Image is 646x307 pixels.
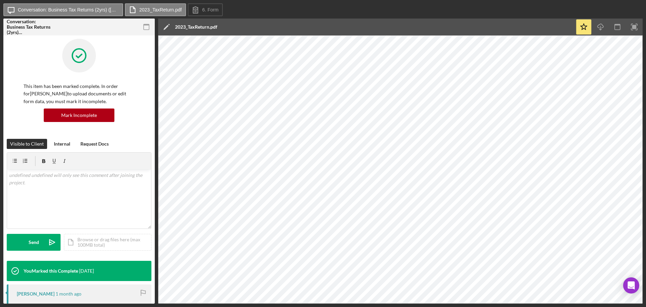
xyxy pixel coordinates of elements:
[56,291,81,297] time: 2025-08-01 00:06
[202,7,218,12] label: 6. Form
[80,139,109,149] div: Request Docs
[10,139,44,149] div: Visible to Client
[623,277,639,294] div: Open Intercom Messenger
[17,291,55,297] div: [PERSON_NAME]
[24,83,135,105] p: This item has been marked complete. In order for [PERSON_NAME] to upload documents or edit form d...
[61,109,97,122] div: Mark Incomplete
[3,3,123,16] button: Conversation: Business Tax Returns (2yrs) ([PERSON_NAME])
[24,268,78,274] div: You Marked this Complete
[77,139,112,149] button: Request Docs
[18,7,119,12] label: Conversation: Business Tax Returns (2yrs) ([PERSON_NAME])
[175,24,217,30] div: 2023_TaxReturn.pdf
[44,109,114,122] button: Mark Incomplete
[7,19,54,35] div: Conversation: Business Tax Returns (2yrs) ([PERSON_NAME])
[29,234,39,251] div: Send
[125,3,186,16] button: 2023_TaxReturn.pdf
[7,139,47,149] button: Visible to Client
[188,3,223,16] button: 6. Form
[139,7,182,12] label: 2023_TaxReturn.pdf
[7,234,61,251] button: Send
[54,139,70,149] div: Internal
[50,139,74,149] button: Internal
[79,268,94,274] time: 2025-08-04 13:54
